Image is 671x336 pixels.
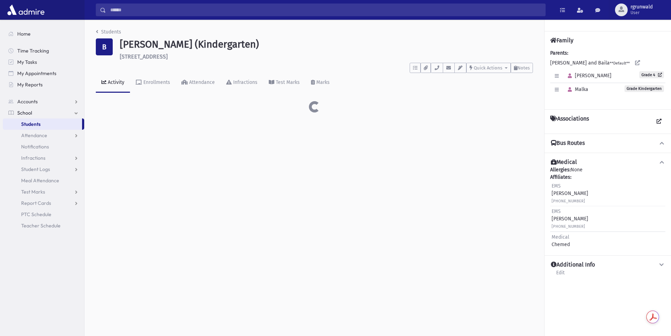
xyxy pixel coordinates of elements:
a: Marks [305,73,335,93]
a: Time Tracking [3,45,84,56]
a: Attendance [3,130,84,141]
span: Attendance [21,132,47,139]
small: [PHONE_NUMBER] [552,199,585,203]
input: Search [106,4,545,16]
img: AdmirePro [6,3,46,17]
a: My Appointments [3,68,84,79]
span: [PERSON_NAME] [565,73,611,79]
span: rgrunwald [630,4,653,10]
div: [PERSON_NAME] and Baila [550,49,665,104]
span: Test Marks [21,189,45,195]
nav: breadcrumb [96,28,121,38]
a: Test Marks [3,186,84,197]
span: Home [17,31,31,37]
a: Grade 4 [639,71,664,78]
button: Notes [511,63,533,73]
span: My Tasks [17,59,37,65]
div: Test Marks [274,79,300,85]
h4: Additional Info [551,261,595,269]
span: My Appointments [17,70,56,77]
div: Marks [315,79,330,85]
span: Infractions [21,155,45,161]
div: Chemed [552,233,570,248]
a: Infractions [3,152,84,164]
h4: Bus Routes [551,140,585,147]
a: My Reports [3,79,84,90]
div: [PERSON_NAME] [552,208,588,230]
span: PTC Schedule [21,211,51,218]
span: Grade Kindergarten [625,85,664,92]
small: [PHONE_NUMBER] [552,224,585,229]
span: EMS [552,208,561,214]
div: [PERSON_NAME] [552,182,588,204]
div: Activity [106,79,124,85]
a: Attendance [176,73,220,93]
span: Quick Actions [474,65,502,71]
div: B [96,38,113,55]
span: Time Tracking [17,48,49,54]
button: Additional Info [550,261,665,269]
button: Quick Actions [466,63,511,73]
a: My Tasks [3,56,84,68]
b: Affiliates: [550,174,571,180]
button: Medical [550,159,665,166]
span: Medical [552,234,569,240]
a: Report Cards [3,197,84,209]
a: Notifications [3,141,84,152]
a: Activity [96,73,130,93]
a: View all Associations [653,115,665,128]
span: My Reports [17,81,43,88]
h4: Associations [550,115,589,128]
span: Notes [517,65,530,71]
h6: [STREET_ADDRESS] [120,53,533,60]
a: Students [96,29,121,35]
button: Bus Routes [550,140,665,147]
span: Teacher Schedule [21,222,61,229]
a: Test Marks [263,73,305,93]
span: Malka [565,86,588,92]
span: Students [21,121,41,127]
a: Enrollments [130,73,176,93]
span: Accounts [17,98,38,105]
span: EMS [552,183,561,189]
a: Accounts [3,96,84,107]
a: Student Logs [3,164,84,175]
span: Report Cards [21,200,51,206]
h1: [PERSON_NAME] (Kindergarten) [120,38,533,50]
b: Parents: [550,50,568,56]
a: PTC Schedule [3,209,84,220]
span: User [630,10,653,16]
a: Teacher Schedule [3,220,84,231]
span: Meal Attendance [21,177,59,184]
div: Infractions [232,79,257,85]
div: Attendance [188,79,215,85]
div: Enrollments [142,79,170,85]
span: School [17,110,32,116]
a: Infractions [220,73,263,93]
a: Students [3,118,82,130]
h4: Family [550,37,573,44]
span: Student Logs [21,166,50,172]
span: Notifications [21,143,49,150]
div: None [550,166,665,250]
a: Edit [556,269,565,281]
b: Allergies: [550,167,571,173]
h4: Medical [551,159,577,166]
a: Home [3,28,84,39]
a: Meal Attendance [3,175,84,186]
a: School [3,107,84,118]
